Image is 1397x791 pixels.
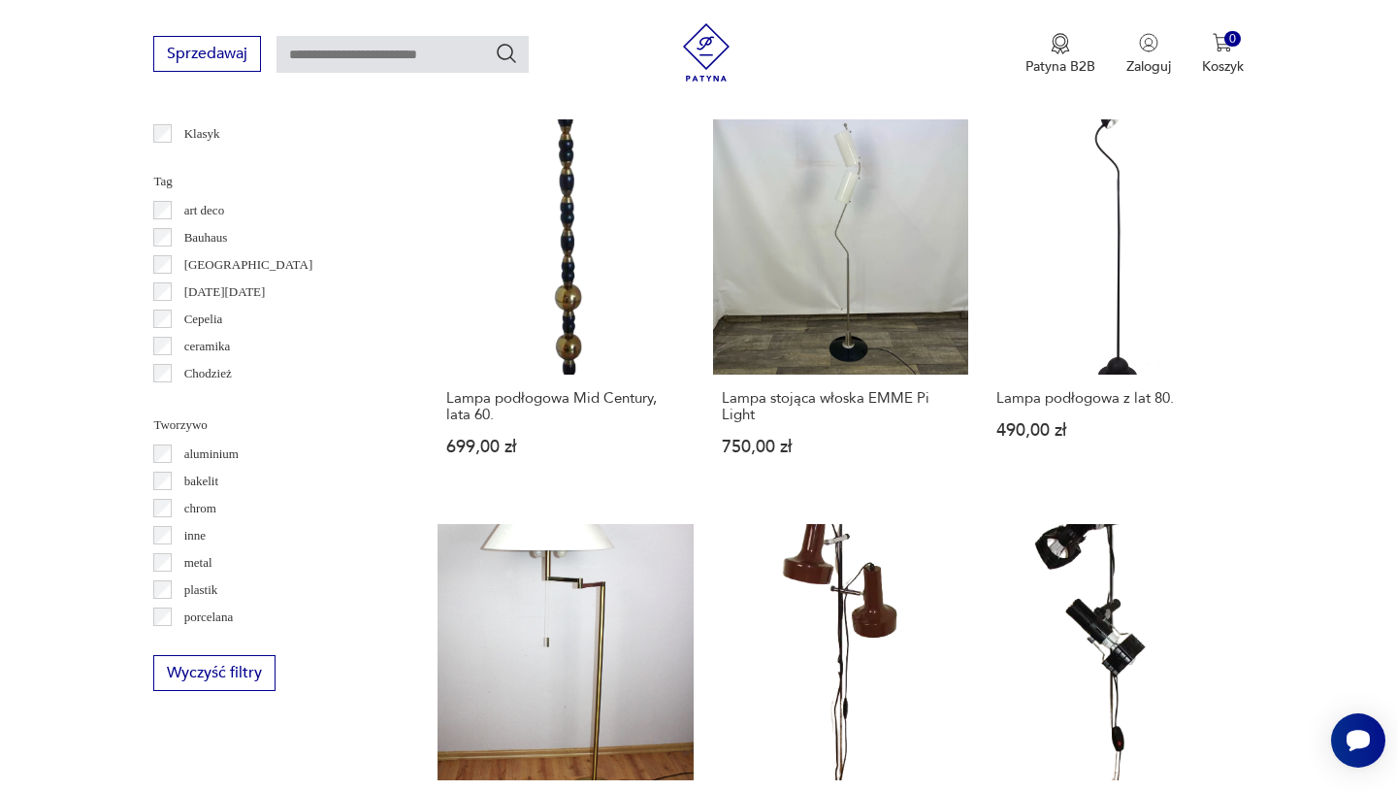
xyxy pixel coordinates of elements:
iframe: Smartsupp widget button [1331,713,1385,768]
button: Patyna B2B [1025,33,1095,76]
p: chrom [184,498,216,519]
p: porcelit [184,634,223,655]
p: Patyna B2B [1025,57,1095,76]
p: Klasyk [184,123,220,145]
div: 0 [1224,31,1241,48]
p: Tag [153,171,391,192]
h3: Lampa stojąca włoska EMME Pi Light [722,390,959,423]
img: Ikonka użytkownika [1139,33,1158,52]
p: Ćmielów [184,390,231,412]
a: Lampa podłogowa Mid Century, lata 60.Lampa podłogowa Mid Century, lata 60.699,00 zł [438,119,693,493]
p: plastik [184,579,218,601]
p: 750,00 zł [722,439,959,455]
p: art deco [184,200,225,221]
p: porcelana [184,607,234,628]
img: Patyna - sklep z meblami i dekoracjami vintage [677,23,735,82]
p: Koszyk [1202,57,1244,76]
a: Ikona medaluPatyna B2B [1025,33,1095,76]
p: Cepelia [184,309,223,330]
p: Tworzywo [153,414,391,436]
button: Wyczyść filtry [153,655,276,691]
a: Lampa stojąca włoska EMME Pi LightLampa stojąca włoska EMME Pi Light750,00 zł [713,119,968,493]
button: Sprzedawaj [153,36,261,72]
p: inne [184,525,206,546]
button: 0Koszyk [1202,33,1244,76]
img: Ikona koszyka [1213,33,1232,52]
p: aluminium [184,444,239,465]
h3: Lampa podłogowa Mid Century, lata 60. [446,390,684,423]
p: Zaloguj [1126,57,1171,76]
a: Sprzedawaj [153,49,261,62]
p: 490,00 zł [996,422,1234,439]
p: [DATE][DATE] [184,281,266,303]
a: Lampa podłogowa z lat 80.Lampa podłogowa z lat 80.490,00 zł [988,119,1243,493]
p: Bauhaus [184,227,228,248]
button: Zaloguj [1126,33,1171,76]
p: 699,00 zł [446,439,684,455]
p: metal [184,552,212,574]
p: [GEOGRAPHIC_DATA] [184,254,313,276]
p: bakelit [184,471,218,492]
p: Chodzież [184,363,232,384]
img: Ikona medalu [1051,33,1070,54]
h3: Lampa podłogowa z lat 80. [996,390,1234,407]
p: ceramika [184,336,231,357]
button: Szukaj [495,42,518,65]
